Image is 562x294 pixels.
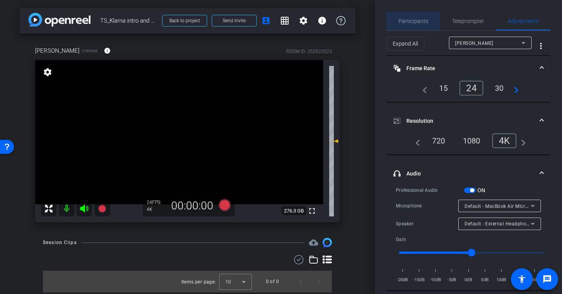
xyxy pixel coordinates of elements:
span: FPS [152,200,160,205]
span: -15dB [412,276,425,284]
div: 30 [489,81,510,95]
button: Back to project [162,15,207,27]
mat-icon: settings [42,67,53,77]
button: Expand All [386,37,424,51]
mat-icon: navigate_before [418,83,427,93]
mat-icon: message [542,275,552,284]
button: Previous page [291,272,310,291]
div: Items per page: [181,278,216,286]
span: TS_Klarna intro and outro [100,13,158,28]
span: Default - External Headphones (Built-in) [464,220,555,227]
span: 0dB [462,276,475,284]
mat-icon: navigate_next [509,83,519,93]
span: Participants [399,18,428,24]
span: [PERSON_NAME] [455,41,493,46]
span: Teleprompter [452,18,484,24]
mat-icon: info [317,16,327,25]
mat-icon: fullscreen [307,206,317,216]
span: Back to project [169,18,200,23]
img: Session clips [323,238,332,247]
span: 10dB [495,276,508,284]
span: 20dB [528,276,541,284]
div: Resolution [386,133,550,154]
label: ON [476,186,486,194]
span: 276.3 GB [281,206,307,216]
mat-icon: cloud_upload [309,238,318,247]
div: 00:00:00 [166,199,218,213]
mat-expansion-panel-header: Audio [386,161,550,186]
div: 24 [459,81,483,96]
div: Session Clips [43,239,77,246]
mat-icon: account_box [261,16,271,25]
mat-panel-title: Frame Rate [394,64,534,73]
img: app-logo [28,13,90,27]
div: Audio [386,186,550,290]
span: Expand All [393,36,418,51]
button: Send invite [212,15,257,27]
mat-icon: navigate_before [411,136,420,145]
span: Send invite [223,18,246,24]
mat-panel-title: Resolution [394,117,534,125]
div: 24 [147,199,166,205]
div: Frame Rate [386,81,550,102]
div: ROOM ID: 352622023 [286,48,332,55]
div: Speaker [396,220,458,228]
button: More Options for Adjustments Panel [532,37,550,55]
mat-icon: grid_on [280,16,289,25]
div: 0 of 0 [266,278,279,285]
span: 5dB [478,276,491,284]
mat-icon: accessibility [517,275,527,284]
div: 720 [426,134,451,147]
div: 4K [492,133,517,148]
div: 1080 [457,134,486,147]
span: Adjustments [508,18,539,24]
span: [PERSON_NAME] [35,46,80,55]
div: Microphone [396,202,458,210]
mat-icon: navigate_next [516,136,526,145]
button: Next page [310,272,329,291]
mat-panel-title: Audio [394,170,534,178]
span: -5dB [445,276,459,284]
span: -10dB [429,276,442,284]
mat-icon: info [104,47,111,54]
div: 4K [147,206,166,213]
mat-icon: more_vert [536,41,546,51]
div: Gain [396,236,464,243]
span: Destinations for your clips [309,238,318,247]
mat-icon: settings [299,16,308,25]
div: 15 [433,81,454,95]
mat-expansion-panel-header: Frame Rate [386,56,550,81]
div: Professional Audio [396,186,464,194]
span: -20dB [396,276,409,284]
span: Chrome [82,48,98,54]
mat-icon: 0 dB [329,136,339,146]
mat-expansion-panel-header: Resolution [386,108,550,133]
